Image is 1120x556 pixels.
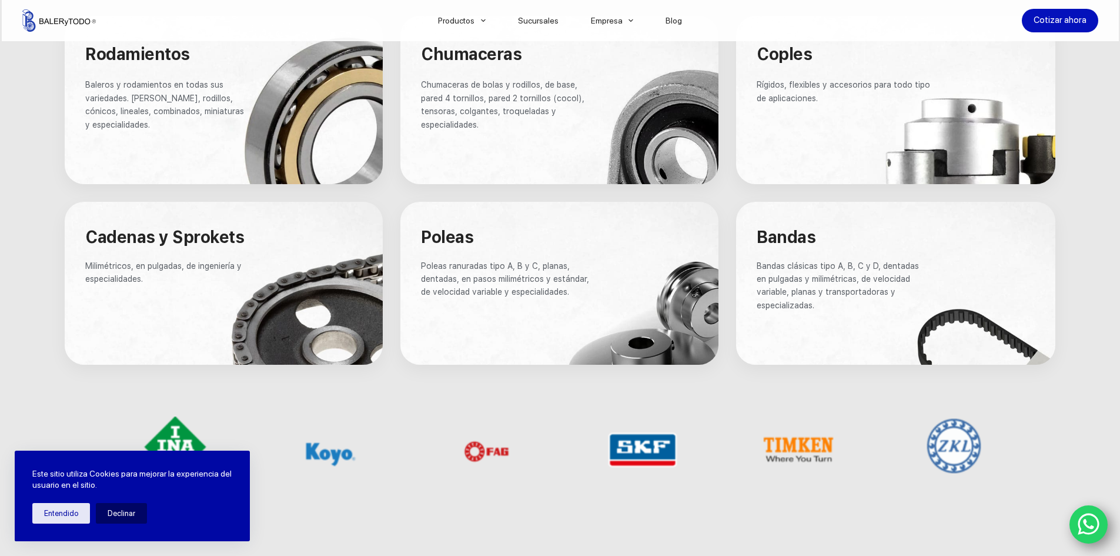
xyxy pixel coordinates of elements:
a: WhatsApp [1069,505,1108,544]
a: Cotizar ahora [1022,9,1098,32]
img: Balerytodo [22,9,96,32]
span: Cadenas y Sprokets [85,227,244,247]
span: Coples [757,44,812,64]
span: Chumaceras [421,44,521,64]
span: Chumaceras de bolas y rodillos, de base, pared 4 tornillos, pared 2 tornillos (cocol), tensoras, ... [421,80,587,129]
span: Rodamientos [85,44,190,64]
p: Este sitio utiliza Cookies para mejorar la experiencia del usuario en el sitio. [32,468,232,491]
span: Baleros y rodamientos en todas sus variedades. [PERSON_NAME], rodillos, cónicos, lineales, combin... [85,80,246,129]
span: Poleas ranuradas tipo A, B y C, planas, dentadas, en pasos milimétricos y estándar, de velocidad ... [421,261,591,297]
span: Rígidos, flexibles y accesorios para todo tipo de aplicaciones. [757,80,932,102]
button: Entendido [32,503,90,524]
span: Milimétricos, en pulgadas, de ingeniería y especialidades. [85,261,244,284]
span: Poleas [421,227,473,247]
button: Declinar [96,503,147,524]
span: Bandas [757,227,815,247]
span: Bandas clásicas tipo A, B, C y D, dentadas en pulgadas y milimétricas, de velocidad variable, pla... [757,261,921,310]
